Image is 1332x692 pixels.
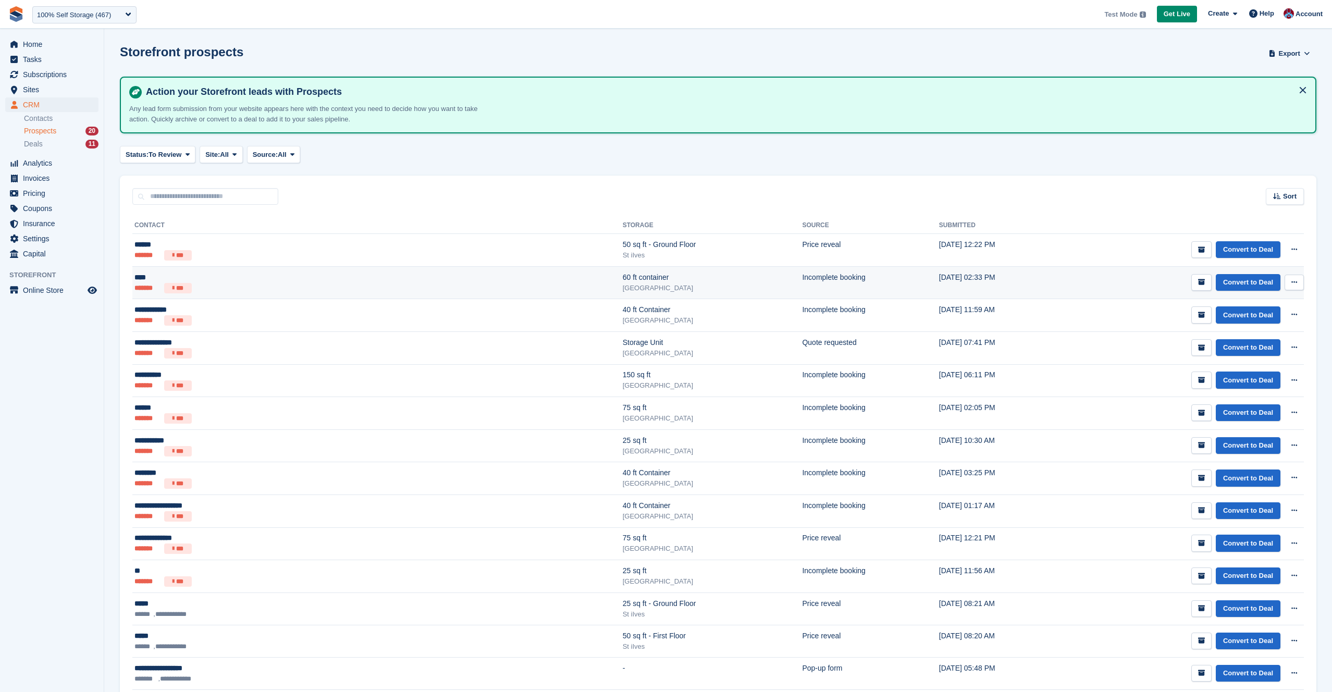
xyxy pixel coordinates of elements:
[86,284,98,296] a: Preview store
[23,52,85,67] span: Tasks
[205,150,220,160] span: Site:
[23,97,85,112] span: CRM
[23,283,85,298] span: Online Store
[5,82,98,97] a: menu
[1283,191,1297,202] span: Sort
[5,97,98,112] a: menu
[278,150,287,160] span: All
[1216,665,1280,682] a: Convert to Deal
[802,331,939,364] td: Quote requested
[23,67,85,82] span: Subscriptions
[23,171,85,186] span: Invoices
[939,560,1060,593] td: [DATE] 11:56 AM
[85,140,98,149] div: 11
[802,234,939,267] td: Price reveal
[85,127,98,135] div: 20
[623,598,803,609] div: 25 sq ft - Ground Floor
[142,86,1307,98] h4: Action your Storefront leads with Prospects
[623,239,803,250] div: 50 sq ft - Ground Floor
[1284,8,1294,19] img: David Hughes
[23,186,85,201] span: Pricing
[939,527,1060,560] td: [DATE] 12:21 PM
[1216,437,1280,454] a: Convert to Deal
[1216,274,1280,291] a: Convert to Deal
[149,150,181,160] span: To Review
[120,45,243,59] h1: Storefront prospects
[24,114,98,123] a: Contacts
[623,337,803,348] div: Storage Unit
[802,495,939,527] td: Incomplete booking
[802,299,939,332] td: Incomplete booking
[802,625,939,657] td: Price reveal
[1164,9,1190,19] span: Get Live
[802,592,939,625] td: Price reveal
[1140,11,1146,18] img: icon-info-grey-7440780725fd019a000dd9b08b2336e03edf1995a4989e88bcd33f0948082b44.svg
[939,625,1060,657] td: [DATE] 08:20 AM
[253,150,278,160] span: Source:
[623,576,803,587] div: [GEOGRAPHIC_DATA]
[220,150,229,160] span: All
[939,592,1060,625] td: [DATE] 08:21 AM
[9,270,104,280] span: Storefront
[939,397,1060,430] td: [DATE] 02:05 PM
[120,146,195,163] button: Status: To Review
[802,462,939,495] td: Incomplete booking
[24,139,43,149] span: Deals
[623,609,803,620] div: St iIves
[939,495,1060,527] td: [DATE] 01:17 AM
[5,156,98,170] a: menu
[939,657,1060,689] td: [DATE] 05:48 PM
[1216,535,1280,552] a: Convert to Deal
[939,299,1060,332] td: [DATE] 11:59 AM
[1216,306,1280,324] a: Convert to Deal
[623,413,803,424] div: [GEOGRAPHIC_DATA]
[623,478,803,489] div: [GEOGRAPHIC_DATA]
[132,217,623,234] th: Contact
[5,283,98,298] a: menu
[1216,600,1280,617] a: Convert to Deal
[5,201,98,216] a: menu
[802,657,939,689] td: Pop-up form
[1208,8,1229,19] span: Create
[623,250,803,261] div: St iIves
[802,217,939,234] th: Source
[939,364,1060,397] td: [DATE] 06:11 PM
[24,126,98,137] a: Prospects 20
[939,331,1060,364] td: [DATE] 07:41 PM
[939,217,1060,234] th: Submitted
[1216,339,1280,356] a: Convert to Deal
[623,348,803,359] div: [GEOGRAPHIC_DATA]
[8,6,24,22] img: stora-icon-8386f47178a22dfd0bd8f6a31ec36ba5ce8667c1dd55bd0f319d3a0aa187defe.svg
[802,560,939,593] td: Incomplete booking
[5,216,98,231] a: menu
[623,631,803,641] div: 50 sq ft - First Floor
[200,146,243,163] button: Site: All
[129,104,494,124] p: Any lead form submission from your website appears here with the context you need to decide how y...
[1260,8,1274,19] span: Help
[23,82,85,97] span: Sites
[939,462,1060,495] td: [DATE] 03:25 PM
[623,500,803,511] div: 40 ft Container
[247,146,301,163] button: Source: All
[623,435,803,446] div: 25 sq ft
[623,657,803,689] td: -
[24,139,98,150] a: Deals 11
[1296,9,1323,19] span: Account
[24,126,56,136] span: Prospects
[623,217,803,234] th: Storage
[23,216,85,231] span: Insurance
[623,533,803,543] div: 75 sq ft
[623,369,803,380] div: 150 sq ft
[126,150,149,160] span: Status:
[939,266,1060,299] td: [DATE] 02:33 PM
[1216,241,1280,258] a: Convert to Deal
[23,231,85,246] span: Settings
[5,186,98,201] a: menu
[1216,633,1280,650] a: Convert to Deal
[37,10,111,20] div: 100% Self Storage (467)
[623,565,803,576] div: 25 sq ft
[1104,9,1137,20] span: Test Mode
[802,527,939,560] td: Price reveal
[23,37,85,52] span: Home
[623,511,803,522] div: [GEOGRAPHIC_DATA]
